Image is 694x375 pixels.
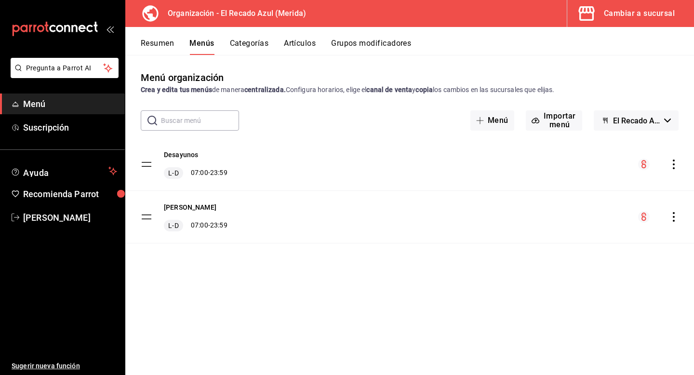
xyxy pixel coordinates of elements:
button: Desayunos [164,150,198,160]
input: Buscar menú [161,111,239,130]
div: navigation tabs [141,39,694,55]
div: Cambiar a sucursal [604,7,675,20]
button: drag [141,211,152,223]
button: Grupos modificadores [331,39,411,55]
span: Sugerir nueva función [12,361,117,371]
span: L-D [166,221,180,230]
strong: centralizada. [244,86,286,94]
button: Pregunta a Parrot AI [11,58,119,78]
span: Suscripción [23,121,117,134]
span: Pregunta a Parrot AI [26,63,104,73]
span: [PERSON_NAME] [23,211,117,224]
div: 07:00 - 23:59 [164,167,227,179]
span: Ayuda [23,165,105,177]
div: 07:00 - 23:59 [164,220,227,231]
button: Menús [189,39,214,55]
strong: canal de venta [366,86,412,94]
button: drag [141,159,152,170]
button: Resumen [141,39,174,55]
h3: Organización - El Recado Azul (Merida) [160,8,306,19]
table: menu-maker-table [125,138,694,243]
strong: Crea y edita tus menús [141,86,212,94]
button: actions [669,160,679,169]
a: Pregunta a Parrot AI [7,70,119,80]
button: Categorías [230,39,269,55]
button: [PERSON_NAME] [164,202,216,212]
div: de manera Configura horarios, elige el y los cambios en las sucursales que elijas. [141,85,679,95]
button: Artículos [284,39,316,55]
button: Menú [470,110,514,131]
strong: copia [415,86,433,94]
button: actions [669,212,679,222]
div: Menú organización [141,70,224,85]
button: El Recado Azul - Borrador [594,110,679,131]
span: L-D [166,168,180,178]
button: open_drawer_menu [106,25,114,33]
span: Menú [23,97,117,110]
span: El Recado Azul - Borrador [613,116,660,125]
span: Recomienda Parrot [23,187,117,201]
button: Importar menú [526,110,582,131]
